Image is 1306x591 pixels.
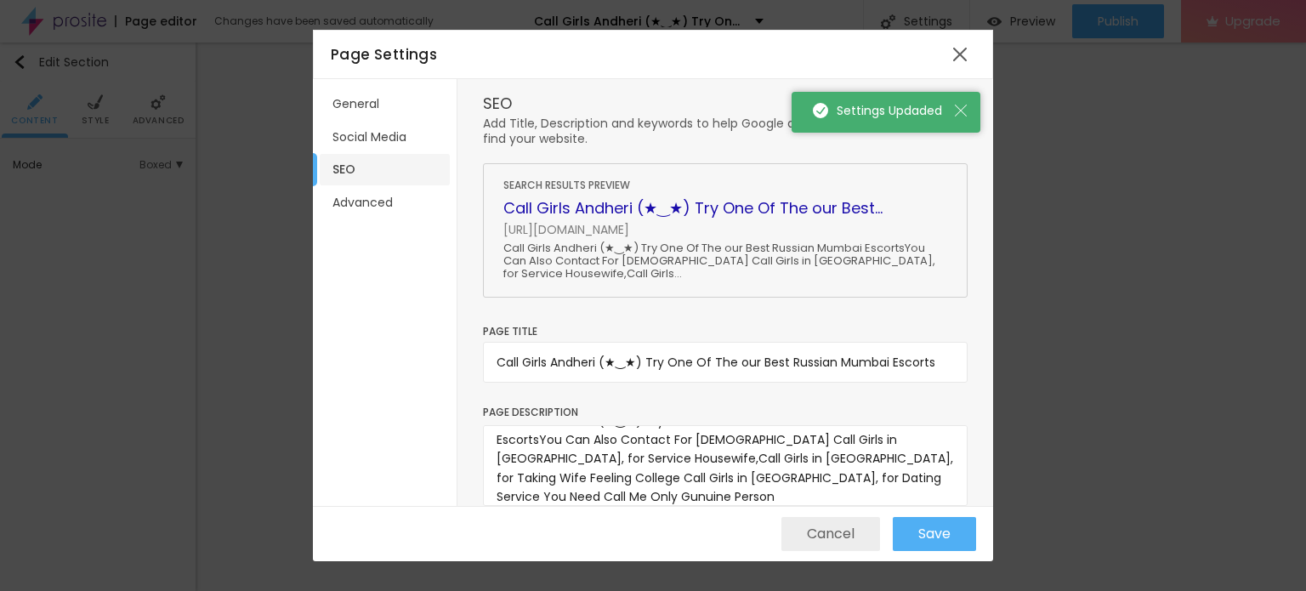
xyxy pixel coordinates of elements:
div: Add Title, Description and keywords to help Google and other search engines to find your website. [483,116,968,146]
span: Page Title [483,324,537,338]
li: General [320,88,450,120]
span: Page Settings [331,44,437,65]
span: Page Description [483,405,578,419]
span: Search Results Preview [503,178,630,192]
textarea: Call Girls Andheri (★‿★) Try One Of The our Best Russian Mumbai EscortsYou Can Also Contact For [... [483,425,968,506]
button: Cancel [781,517,880,551]
div: SEO [483,96,968,111]
li: Advanced [320,187,450,219]
span: Settings Updaded [813,102,959,120]
span: Cancel [807,526,855,542]
li: Social Media [320,122,450,153]
img: Icone [955,105,967,116]
li: SEO [320,154,450,185]
p: Call Girls Andheri (★‿★) Try One Of The our Best Russian Mumbai EscortsYou Can Also Contact For [... [503,242,947,280]
span: Save [918,526,951,542]
img: Icone [813,103,828,118]
h1: Call Girls Andheri (★‿★) Try One Of The our Best... [503,199,947,218]
button: Save [893,517,976,551]
span: [URL][DOMAIN_NAME] [503,222,947,237]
